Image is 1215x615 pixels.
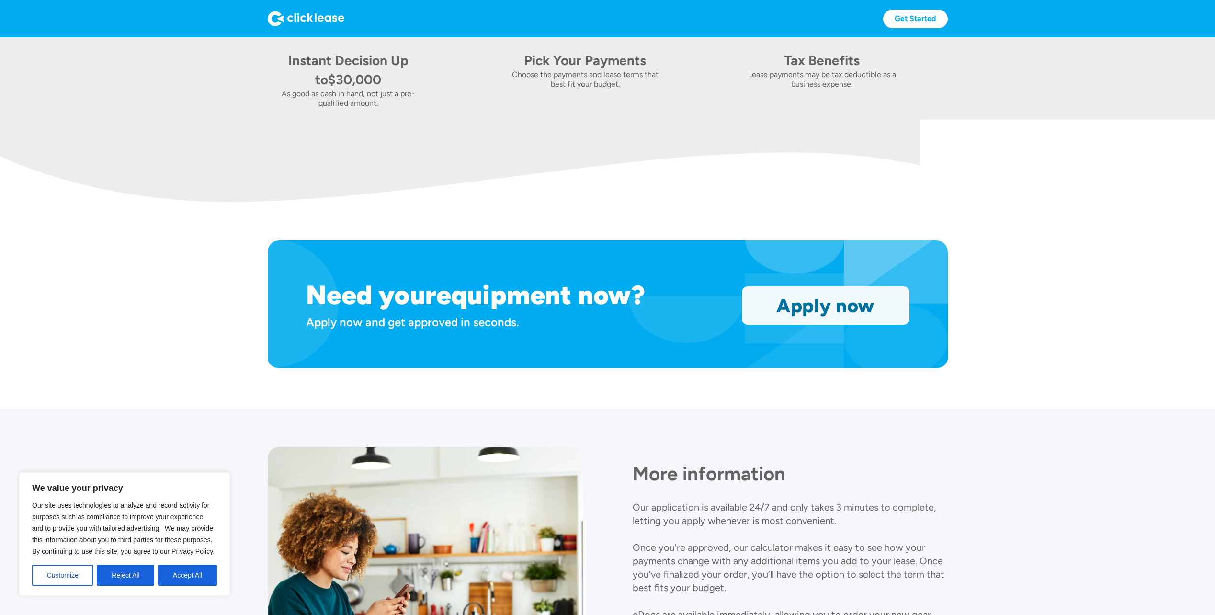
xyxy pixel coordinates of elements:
[741,70,903,89] div: Lease payments may be tax deductible as a business expense.
[158,565,217,586] button: Accept All
[32,501,215,555] span: Our site uses technologies to analyze and record activity for purposes such as compliance to impr...
[633,462,948,485] h1: More information
[436,279,645,311] h1: equipment now?
[306,314,678,330] div: Apply now and get approved in seconds.
[288,52,409,88] div: Instant Decision Up to
[268,11,344,26] img: Logo
[306,279,436,311] h1: Need your
[328,71,381,88] div: $30,000
[19,472,230,596] div: We value your privacy
[518,51,652,70] div: Pick Your Payments
[97,565,154,586] button: Reject All
[742,287,909,324] a: Apply now
[32,565,93,586] button: Customize
[32,482,217,494] p: We value your privacy
[883,10,948,28] a: Get Started
[755,51,889,70] div: Tax Benefits
[268,89,429,108] div: As good as cash in hand, not just a pre-qualified amount.
[504,70,666,89] div: Choose the payments and lease terms that best fit your budget.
